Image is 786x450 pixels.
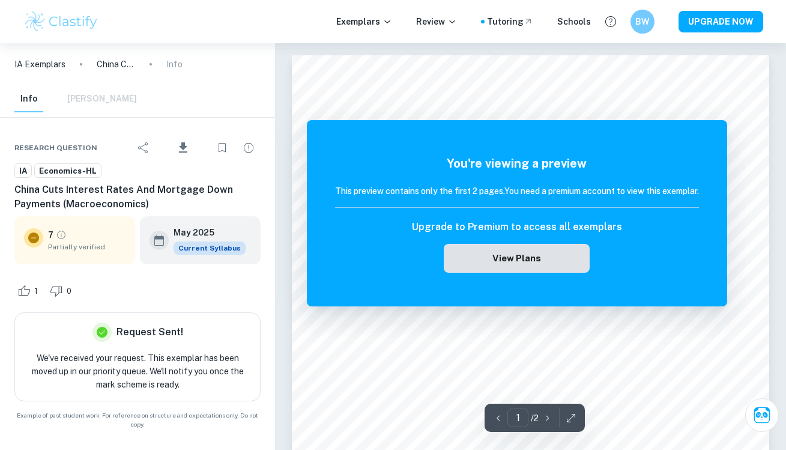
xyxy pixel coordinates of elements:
p: China Cuts Interest Rates And Mortgage Down Payments (Macroeconomics) [97,58,135,71]
span: 1 [28,285,44,297]
p: Info [166,58,183,71]
div: Share [132,136,156,160]
div: Bookmark [210,136,234,160]
a: Schools [557,15,591,28]
h6: BW [635,15,649,28]
div: Dislike [47,281,78,300]
a: IA [14,163,32,178]
h6: This preview contains only the first 2 pages. You need a premium account to view this exemplar. [335,184,699,198]
h6: Upgrade to Premium to access all exemplars [412,220,622,234]
p: We've received your request. This exemplar has been moved up in our priority queue. We'll notify ... [25,351,250,391]
button: Help and Feedback [600,11,621,32]
span: 0 [60,285,78,297]
h6: China Cuts Interest Rates And Mortgage Down Payments (Macroeconomics) [14,183,261,211]
h6: Request Sent! [116,325,183,339]
p: Exemplars [336,15,392,28]
div: Like [14,281,44,300]
button: Info [14,86,43,112]
img: Clastify logo [23,10,100,34]
p: 7 [48,228,53,242]
button: View Plans [444,244,589,273]
button: UPGRADE NOW [679,11,763,32]
span: Example of past student work. For reference on structure and expectations only. Do not copy. [14,411,261,429]
a: Tutoring [487,15,533,28]
div: Report issue [237,136,261,160]
p: Review [416,15,457,28]
button: Ask Clai [745,398,779,432]
a: Economics-HL [34,163,101,178]
span: Economics-HL [35,165,101,177]
h6: May 2025 [174,226,236,239]
div: Download [158,132,208,163]
span: Partially verified [48,242,125,252]
p: / 2 [531,412,539,425]
h5: You're viewing a preview [335,154,699,172]
a: IA Exemplars [14,58,65,71]
button: BW [630,10,654,34]
a: Grade partially verified [56,230,67,240]
span: Current Syllabus [174,242,246,255]
span: IA [15,165,31,177]
div: This exemplar is based on the current syllabus. Feel free to refer to it for inspiration/ideas wh... [174,242,246,255]
span: Research question [14,142,97,153]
